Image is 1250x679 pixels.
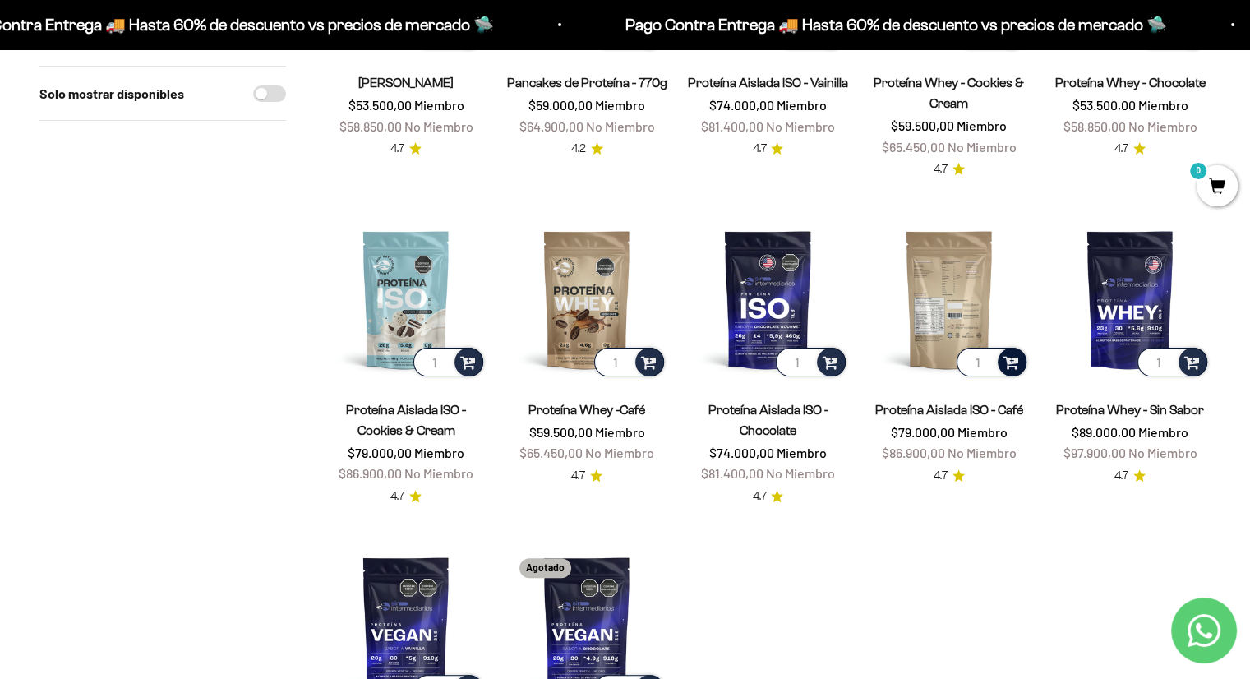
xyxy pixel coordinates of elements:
[766,465,835,481] span: No Miembro
[777,445,827,460] span: Miembro
[1197,178,1238,196] a: 0
[1114,140,1128,158] span: 4.7
[957,118,1007,133] span: Miembro
[1128,445,1197,460] span: No Miembro
[348,445,412,460] span: $79.000,00
[934,467,948,485] span: 4.7
[1137,97,1188,113] span: Miembro
[1114,140,1146,158] a: 4.74.7 de 5.0 estrellas
[948,139,1017,155] span: No Miembro
[752,140,783,158] a: 4.74.7 de 5.0 estrellas
[595,97,645,113] span: Miembro
[390,487,422,506] a: 4.74.7 de 5.0 estrellas
[701,465,763,481] span: $81.400,00
[1072,97,1135,113] span: $53.500,00
[585,445,654,460] span: No Miembro
[934,467,965,485] a: 4.74.7 de 5.0 estrellas
[571,467,585,485] span: 4.7
[519,445,583,460] span: $65.450,00
[777,97,827,113] span: Miembro
[571,467,602,485] a: 4.74.7 de 5.0 estrellas
[586,118,655,134] span: No Miembro
[875,403,1023,417] a: Proteína Aislada ISO - Café
[414,97,464,113] span: Miembro
[390,487,404,506] span: 4.7
[519,118,583,134] span: $64.900,00
[882,445,945,460] span: $86.900,00
[948,445,1017,460] span: No Miembro
[688,76,848,90] a: Proteína Aislada ISO - Vainilla
[348,97,412,113] span: $53.500,00
[957,424,1008,440] span: Miembro
[390,140,422,158] a: 4.74.7 de 5.0 estrellas
[595,424,645,440] span: Miembro
[708,403,828,437] a: Proteína Aislada ISO - Chocolate
[1056,403,1204,417] a: Proteína Whey - Sin Sabor
[709,97,774,113] span: $74.000,00
[571,12,1113,38] p: Pago Contra Entrega 🚚 Hasta 60% de descuento vs precios de mercado 🛸
[1054,76,1205,90] a: Proteína Whey - Chocolate
[934,160,948,178] span: 4.7
[752,487,766,506] span: 4.7
[752,140,766,158] span: 4.7
[1114,467,1128,485] span: 4.7
[358,76,454,90] a: [PERSON_NAME]
[891,424,955,440] span: $79.000,00
[882,139,945,155] span: $65.450,00
[529,424,593,440] span: $59.500,00
[571,140,586,158] span: 4.2
[390,140,404,158] span: 4.7
[404,465,473,481] span: No Miembro
[346,403,466,437] a: Proteína Aislada ISO - Cookies & Cream
[1063,445,1125,460] span: $97.900,00
[1063,118,1125,134] span: $58.850,00
[1188,161,1208,181] mark: 0
[1114,467,1146,485] a: 4.74.7 de 5.0 estrellas
[891,118,954,133] span: $59.500,00
[414,445,464,460] span: Miembro
[1128,118,1197,134] span: No Miembro
[752,487,783,506] a: 4.74.7 de 5.0 estrellas
[339,118,402,134] span: $58.850,00
[528,403,645,417] a: Proteína Whey -Café
[709,445,774,460] span: $74.000,00
[766,118,835,134] span: No Miembro
[701,118,763,134] span: $81.400,00
[404,118,473,134] span: No Miembro
[1138,424,1188,440] span: Miembro
[571,140,603,158] a: 4.24.2 de 5.0 estrellas
[528,97,593,113] span: $59.000,00
[874,76,1024,110] a: Proteína Whey - Cookies & Cream
[869,219,1030,380] img: Proteína Aislada ISO - Café
[507,76,667,90] a: Pancakes de Proteína - 770g
[1072,424,1136,440] span: $89.000,00
[39,83,184,104] label: Solo mostrar disponibles
[339,465,402,481] span: $86.900,00
[934,160,965,178] a: 4.74.7 de 5.0 estrellas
